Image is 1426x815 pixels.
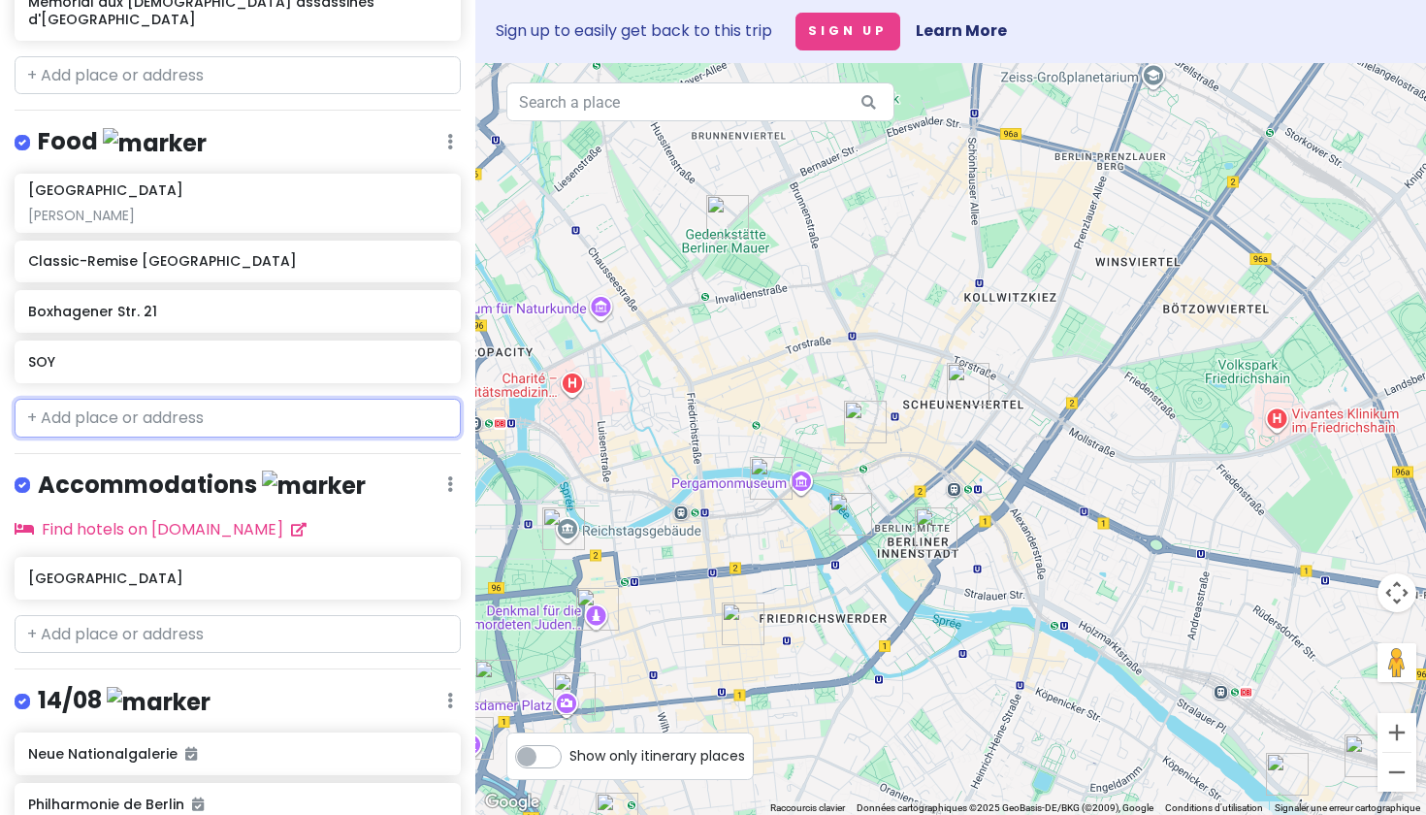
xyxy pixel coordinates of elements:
[38,470,366,502] h4: Accommodations
[451,717,494,760] div: Neue Nationalgalerie
[15,56,461,95] input: + Add place or address
[1377,713,1416,752] button: Zoom avant
[829,493,872,536] div: cathédrale de Berlin
[15,399,461,438] input: + Add place or address
[28,303,446,320] h6: Boxhagener Str. 21
[28,353,446,371] h6: SOY
[15,518,307,540] a: Find hotels on [DOMAIN_NAME]
[947,363,989,406] div: SOY
[722,603,764,645] div: Gendarmenmarkt
[38,685,211,717] h4: 14/08
[770,801,845,815] button: Raccourcis clavier
[706,195,749,238] div: mémorial du mur
[38,126,207,158] h4: Food
[192,798,204,811] i: Added to itinerary
[474,660,517,702] div: Philharmonie de Berlin
[1377,753,1416,792] button: Zoom arrière
[795,13,900,50] button: Sign Up
[857,802,1153,813] span: Données cartographiques ©2025 GeoBasis-DE/BKG (©2009), Google
[844,401,887,443] div: Hackesche Höfe ? centre commercial pour l'archi
[569,745,745,766] span: Show only itinerary places
[107,687,211,717] img: marker
[1275,802,1420,813] a: Signaler une erreur cartographique
[1165,802,1263,813] a: Conditions d'utilisation
[28,570,446,587] h6: [GEOGRAPHIC_DATA]
[750,457,793,500] div: Pergamon Museum. The Panorama
[480,790,544,815] img: Google
[28,796,446,813] h6: Philharmonie de Berlin
[1377,643,1416,682] button: Faites glisser Pegman sur la carte pour ouvrir Street View
[915,507,957,550] div: Rotes Rathaus, Hôtel de Ville
[28,181,183,199] h6: [GEOGRAPHIC_DATA]
[506,82,894,121] input: Search a place
[28,745,446,763] h6: Neue Nationalgalerie
[1345,734,1387,777] div: EAST SIDE MALL
[185,747,197,761] i: Added to itinerary
[553,672,596,715] div: Potsdamer Platz
[480,790,544,815] a: Ouvrir cette zone dans Google Maps (dans une nouvelle fenêtre)
[542,507,585,550] div: Bundestag
[28,252,446,270] h6: Classic-Remise [GEOGRAPHIC_DATA]
[262,471,366,501] img: marker
[28,207,446,224] div: [PERSON_NAME]
[1266,753,1309,796] div: East Side Gallery
[1377,573,1416,612] button: Commandes de la caméra de la carte
[15,615,461,654] input: + Add place or address
[916,19,1007,42] a: Learn More
[103,128,207,158] img: marker
[576,588,619,631] div: Mémorial aux Juifs assassinés d'Europe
